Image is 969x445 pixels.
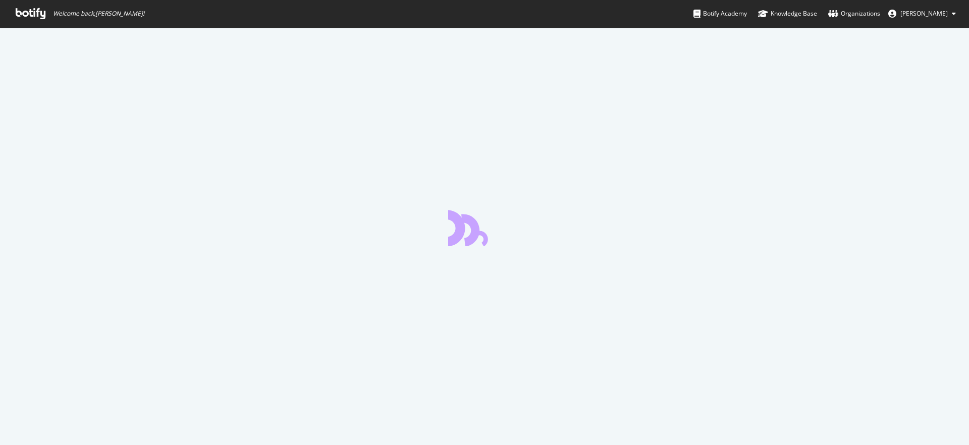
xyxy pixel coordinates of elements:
[448,210,521,246] div: animation
[758,9,817,19] div: Knowledge Base
[900,9,948,18] span: Marta Leira Gomez
[53,10,144,18] span: Welcome back, [PERSON_NAME] !
[828,9,880,19] div: Organizations
[693,9,747,19] div: Botify Academy
[880,6,964,22] button: [PERSON_NAME]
